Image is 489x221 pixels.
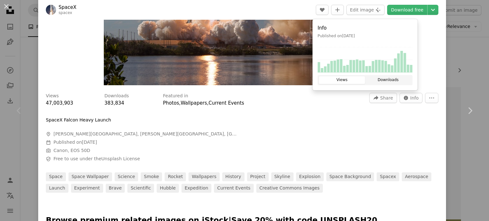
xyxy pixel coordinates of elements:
[451,80,489,141] a: Next
[141,172,162,181] a: smoke
[53,156,140,162] span: Free to use under the
[342,34,355,38] time: February 7, 2018 at 6:08:54 AM GMT+2
[247,172,269,181] a: project
[157,184,179,193] a: hubble
[127,184,154,193] a: scientific
[46,172,66,181] a: space
[46,184,68,193] a: launch
[53,140,97,145] span: Published on
[380,93,393,103] span: Share
[188,172,219,181] a: wallpapers
[425,93,438,103] button: More Actions
[400,93,423,103] button: Stats about this image
[46,93,59,99] h3: Views
[346,5,385,15] button: Edit image
[326,172,374,181] a: space background
[318,24,413,32] h1: Info
[46,5,56,15] img: Go to SpaceX's profile
[316,5,329,15] button: Like
[163,93,188,99] h3: Featured in
[46,100,73,106] span: 47,003,903
[365,76,411,84] button: Downloads
[165,172,186,181] a: rocket
[369,93,397,103] button: Share this image
[179,100,181,106] span: ,
[402,172,431,181] a: aerospace
[181,100,207,106] a: Wallpapers
[53,148,90,154] button: Canon, EOS 50D
[296,172,324,181] a: explosion
[82,140,97,145] time: February 7, 2018 at 6:08:54 AM GMT+2
[318,34,355,38] span: Published on
[71,184,103,193] a: experiment
[331,5,344,15] button: Add to Collection
[68,172,112,181] a: space wallpaper
[59,10,72,15] a: spacex
[101,156,140,161] a: Unsplash License
[106,184,125,193] a: brave
[59,4,76,10] a: SpaceX
[377,172,399,181] a: spacex
[104,93,129,99] h3: Downloads
[387,5,427,15] a: Download free
[181,184,211,193] a: expedition
[104,100,124,106] span: 383,834
[319,76,365,84] button: Views
[222,172,244,181] a: history
[410,93,419,103] span: Info
[163,100,179,106] a: Photos
[46,117,111,123] p: SpaceX Falcon Heavy Launch
[271,172,294,181] a: skyline
[214,184,253,193] a: current events
[209,100,244,106] a: Current Events
[207,100,209,106] span: ,
[115,172,138,181] a: science
[53,131,237,137] span: [PERSON_NAME][GEOGRAPHIC_DATA], [PERSON_NAME][GEOGRAPHIC_DATA], [GEOGRAPHIC_DATA]
[428,5,438,15] button: Choose download size
[256,184,323,193] a: Creative Commons images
